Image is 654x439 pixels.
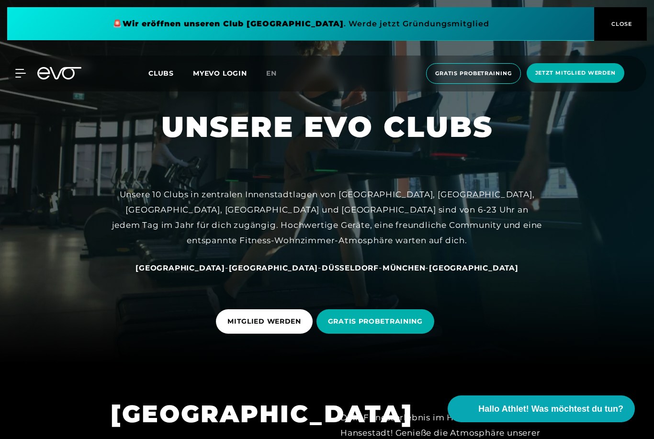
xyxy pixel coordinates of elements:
[383,263,426,272] a: München
[594,7,647,41] button: CLOSE
[266,69,277,78] span: en
[148,69,174,78] span: Clubs
[112,260,542,275] div: - - - -
[609,20,632,28] span: CLOSE
[216,302,316,341] a: MITGLIED WERDEN
[478,403,623,416] span: Hallo Athlet! Was möchtest du tun?
[316,302,438,341] a: GRATIS PROBETRAINING
[435,69,512,78] span: Gratis Probetraining
[429,263,519,272] a: [GEOGRAPHIC_DATA]
[135,263,225,272] a: [GEOGRAPHIC_DATA]
[322,263,379,272] a: Düsseldorf
[423,63,524,84] a: Gratis Probetraining
[448,395,635,422] button: Hallo Athlet! Was möchtest du tun?
[111,398,314,429] h1: [GEOGRAPHIC_DATA]
[229,263,318,272] a: [GEOGRAPHIC_DATA]
[148,68,193,78] a: Clubs
[535,69,616,77] span: Jetzt Mitglied werden
[524,63,627,84] a: Jetzt Mitglied werden
[328,316,423,326] span: GRATIS PROBETRAINING
[161,108,493,146] h1: UNSERE EVO CLUBS
[112,187,542,248] div: Unsere 10 Clubs in zentralen Innenstadtlagen von [GEOGRAPHIC_DATA], [GEOGRAPHIC_DATA], [GEOGRAPHI...
[193,69,247,78] a: MYEVO LOGIN
[266,68,288,79] a: en
[227,316,301,326] span: MITGLIED WERDEN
